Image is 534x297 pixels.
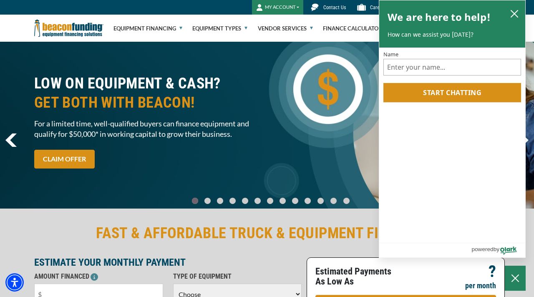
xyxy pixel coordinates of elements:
a: Go To Slide 4 [240,197,250,204]
div: Accessibility Menu [5,273,24,292]
p: TYPE OF EQUIPMENT [173,272,302,282]
p: per month [465,281,496,291]
h2: FAST & AFFORDABLE TRUCK & EQUIPMENT FINANCING [34,224,500,243]
a: CLAIM OFFER [34,150,95,169]
a: Go To Slide 7 [278,197,288,204]
img: Beacon Funding Corporation logo [34,15,103,42]
span: For a limited time, well-qualified buyers can finance equipment and qualify for $50,000* in worki... [34,118,262,139]
button: Start chatting [383,83,521,102]
a: Equipment Financing [113,15,182,42]
a: Go To Slide 10 [315,197,326,204]
label: Name [383,52,521,57]
p: ESTIMATE YOUR MONTHLY PAYMENT [34,257,302,267]
a: Powered by Olark [471,243,525,257]
span: powered [471,244,493,254]
span: GET BOTH WITH BEACON! [34,93,262,112]
p: Estimated Payments As Low As [315,267,401,287]
h2: We are here to help! [388,9,491,25]
a: Go To Slide 9 [303,197,313,204]
span: Contact Us [323,5,346,10]
span: Careers [370,5,386,10]
p: AMOUNT FINANCED [34,272,163,282]
h2: LOW ON EQUIPMENT & CASH? [34,74,262,112]
a: Vendor Services [258,15,313,42]
a: Equipment Types [192,15,247,42]
a: previous [5,133,17,147]
a: Go To Slide 5 [253,197,263,204]
button: Close Chatbox [505,266,526,291]
a: Finance Calculator [323,15,382,42]
img: Left Navigator [5,133,17,147]
p: ? [489,267,496,277]
a: Go To Slide 0 [190,197,200,204]
a: Go To Slide 1 [203,197,213,204]
span: by [494,244,499,254]
a: Go To Slide 8 [290,197,300,204]
a: Go To Slide 6 [265,197,275,204]
a: Go To Slide 2 [215,197,225,204]
input: Name [383,59,521,76]
a: Go To Slide 3 [228,197,238,204]
a: Go To Slide 11 [328,197,339,204]
a: Go To Slide 12 [341,197,352,204]
button: close chatbox [508,8,521,19]
p: How can we assist you [DATE]? [388,30,517,39]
